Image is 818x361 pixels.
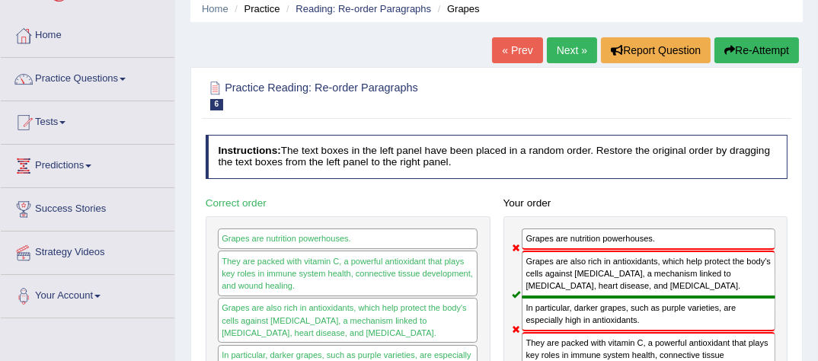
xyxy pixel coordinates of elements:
button: Report Question [601,37,711,63]
a: Practice Questions [1,58,174,96]
div: They are packed with vitamin C, a powerful antioxidant that plays key roles in immune system heal... [218,251,478,296]
a: Reading: Re-order Paragraphs [296,3,431,14]
div: Grapes are nutrition powerhouses. [218,228,478,249]
span: 6 [210,99,224,110]
a: Predictions [1,145,174,183]
h4: Correct order [206,198,490,209]
a: Next » [547,37,597,63]
div: Grapes are nutrition powerhouses. [522,228,775,250]
a: Your Account [1,275,174,313]
div: Grapes are also rich in antioxidants, which help protect the body's cells against [MEDICAL_DATA],... [218,298,478,343]
h4: The text boxes in the left panel have been placed in a random order. Restore the original order b... [206,135,788,178]
h2: Practice Reading: Re-order Paragraphs [206,78,567,110]
b: Instructions: [218,145,280,156]
div: Grapes are also rich in antioxidants, which help protect the body's cells against [MEDICAL_DATA],... [522,251,775,297]
div: In particular, darker grapes, such as purple varieties, are especially high in antioxidants. [522,297,775,331]
a: Home [202,3,228,14]
a: « Prev [492,37,542,63]
li: Practice [231,2,280,16]
a: Home [1,14,174,53]
button: Re-Attempt [714,37,799,63]
h4: Your order [503,198,788,209]
a: Success Stories [1,188,174,226]
a: Strategy Videos [1,232,174,270]
li: Grapes [434,2,480,16]
a: Tests [1,101,174,139]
